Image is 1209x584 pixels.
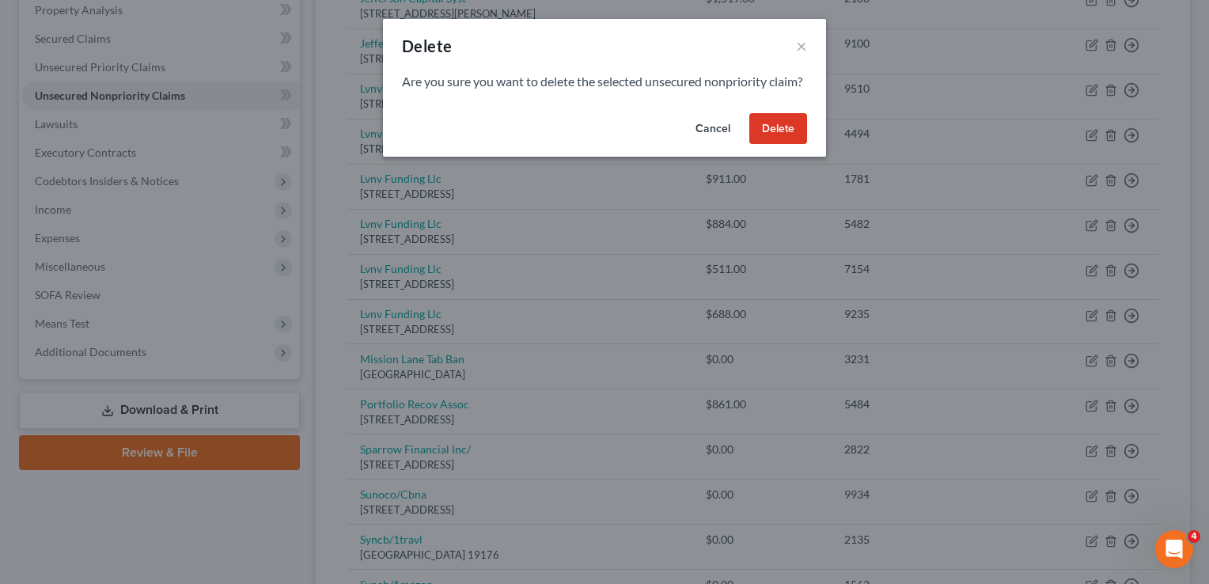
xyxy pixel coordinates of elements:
p: Are you sure you want to delete the selected unsecured nonpriority claim? [402,73,807,91]
iframe: Intercom live chat [1155,530,1193,568]
button: Cancel [683,113,743,145]
button: × [796,36,807,55]
div: Delete [402,35,452,57]
button: Delete [749,113,807,145]
span: 4 [1188,530,1200,543]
